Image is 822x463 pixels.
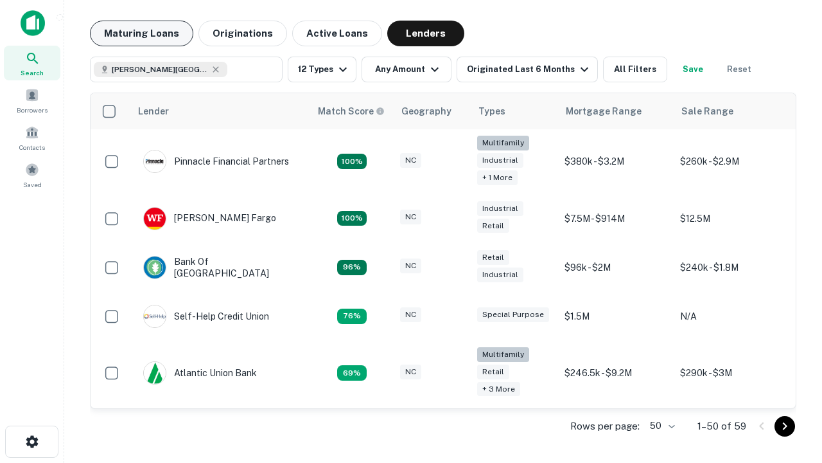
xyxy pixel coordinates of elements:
[400,153,421,168] div: NC
[467,62,592,77] div: Originated Last 6 Months
[558,93,674,129] th: Mortgage Range
[337,154,367,169] div: Matching Properties: 26, hasApolloMatch: undefined
[144,362,166,384] img: picture
[477,307,549,322] div: Special Purpose
[90,21,193,46] button: Maturing Loans
[400,365,421,379] div: NC
[674,129,789,194] td: $260k - $2.9M
[477,153,523,168] div: Industrial
[674,194,789,243] td: $12.5M
[558,292,674,341] td: $1.5M
[144,305,166,327] img: picture
[681,104,733,119] div: Sale Range
[774,416,795,437] button: Go to next page
[477,136,529,150] div: Multifamily
[144,150,166,172] img: picture
[17,105,48,115] span: Borrowers
[138,104,169,119] div: Lender
[143,256,297,279] div: Bank Of [GEOGRAPHIC_DATA]
[144,208,166,230] img: picture
[477,201,523,216] div: Industrial
[674,292,789,341] td: N/A
[471,93,558,129] th: Types
[477,170,518,185] div: + 1 more
[400,210,421,224] div: NC
[310,93,394,129] th: Capitalize uses an advanced AI algorithm to match your search with the best lender. The match sco...
[674,341,789,406] td: $290k - $3M
[4,158,60,192] a: Saved
[288,57,356,82] button: 12 Types
[570,419,640,434] p: Rows per page:
[401,104,451,119] div: Geography
[337,211,367,226] div: Matching Properties: 15, hasApolloMatch: undefined
[387,21,464,46] button: Lenders
[143,207,276,230] div: [PERSON_NAME] Fargo
[457,57,598,82] button: Originated Last 6 Months
[19,142,45,152] span: Contacts
[21,68,44,78] span: Search
[674,243,789,292] td: $240k - $1.8M
[674,93,789,129] th: Sale Range
[558,129,674,194] td: $380k - $3.2M
[477,365,509,379] div: Retail
[337,309,367,324] div: Matching Properties: 11, hasApolloMatch: undefined
[144,257,166,278] img: picture
[143,305,269,328] div: Self-help Credit Union
[558,243,674,292] td: $96k - $2M
[477,347,529,362] div: Multifamily
[318,104,382,118] h6: Match Score
[23,179,42,190] span: Saved
[337,260,367,275] div: Matching Properties: 14, hasApolloMatch: undefined
[4,46,60,80] a: Search
[477,250,509,265] div: Retail
[672,57,713,82] button: Save your search to get updates of matches that match your search criteria.
[758,319,822,381] iframe: Chat Widget
[400,307,421,322] div: NC
[4,83,60,118] a: Borrowers
[143,150,289,173] div: Pinnacle Financial Partners
[719,57,760,82] button: Reset
[477,219,509,233] div: Retail
[477,382,520,397] div: + 3 more
[478,104,505,119] div: Types
[21,10,45,36] img: capitalize-icon.png
[477,268,523,282] div: Industrial
[566,104,642,119] div: Mortgage Range
[603,57,667,82] button: All Filters
[143,361,257,385] div: Atlantic Union Bank
[558,194,674,243] td: $7.5M - $914M
[130,93,310,129] th: Lender
[198,21,287,46] button: Originations
[292,21,382,46] button: Active Loans
[318,104,385,118] div: Capitalize uses an advanced AI algorithm to match your search with the best lender. The match sco...
[337,365,367,381] div: Matching Properties: 10, hasApolloMatch: undefined
[645,417,677,435] div: 50
[558,341,674,406] td: $246.5k - $9.2M
[4,120,60,155] a: Contacts
[400,259,421,273] div: NC
[362,57,451,82] button: Any Amount
[112,64,208,75] span: [PERSON_NAME][GEOGRAPHIC_DATA], [GEOGRAPHIC_DATA]
[394,93,471,129] th: Geography
[697,419,746,434] p: 1–50 of 59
